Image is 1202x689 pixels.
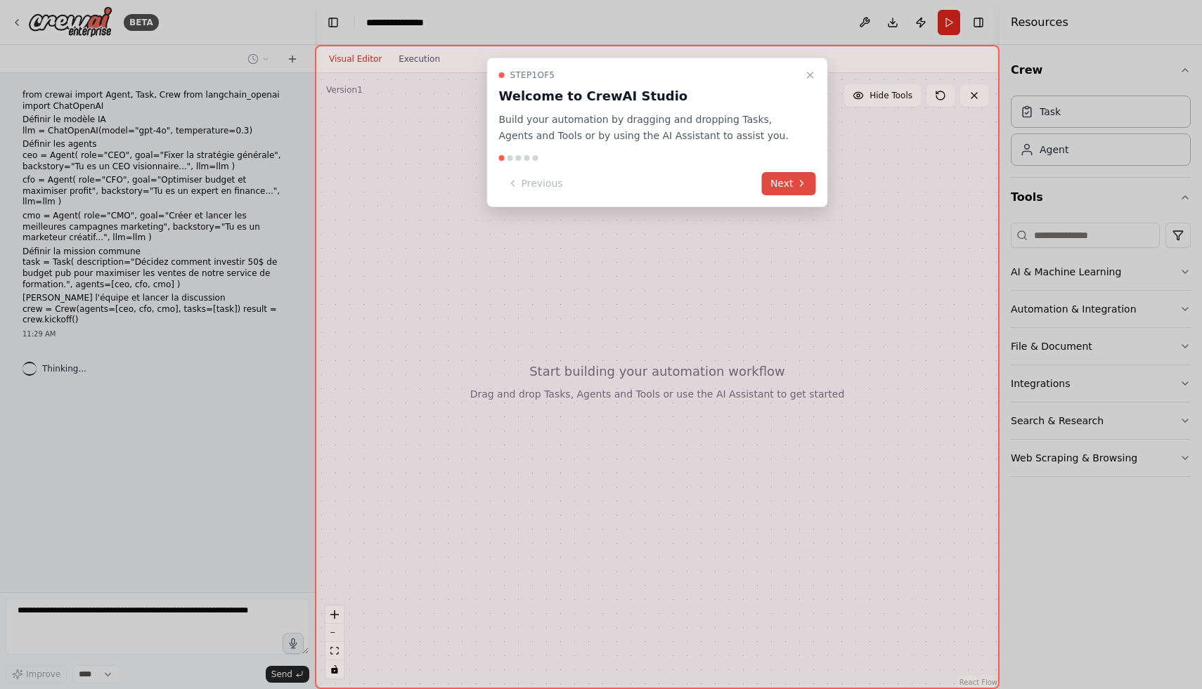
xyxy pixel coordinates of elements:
[323,13,343,32] button: Hide left sidebar
[802,67,819,84] button: Close walkthrough
[762,172,816,195] button: Next
[499,112,799,144] p: Build your automation by dragging and dropping Tasks, Agents and Tools or by using the AI Assista...
[499,86,799,106] h3: Welcome to CrewAI Studio
[510,70,555,81] span: Step 1 of 5
[499,172,571,195] button: Previous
